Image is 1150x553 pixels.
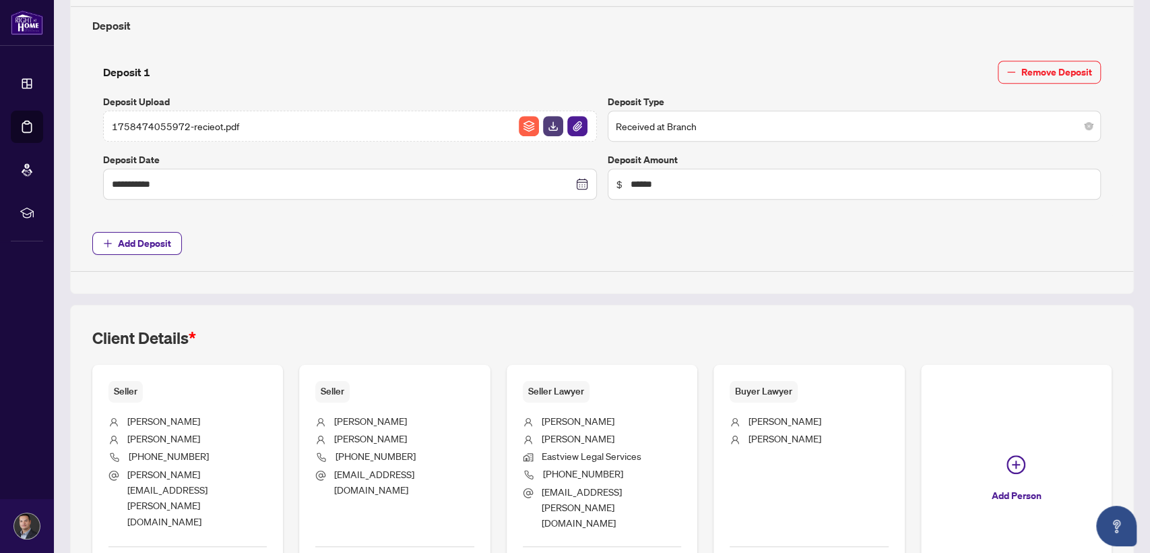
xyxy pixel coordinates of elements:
[518,115,540,137] button: File Archive
[542,115,564,137] button: File Download
[127,468,207,527] span: [PERSON_NAME][EMAIL_ADDRESS][PERSON_NAME][DOMAIN_NAME]
[730,381,798,402] span: Buyer Lawyer
[103,64,150,80] h4: Deposit 1
[129,450,209,462] span: [PHONE_NUMBER]
[334,432,407,444] span: [PERSON_NAME]
[543,116,563,136] img: File Download
[103,94,597,109] label: Deposit Upload
[315,381,350,402] span: Seller
[542,415,614,427] span: [PERSON_NAME]
[1096,506,1137,546] button: Open asap
[127,432,200,444] span: [PERSON_NAME]
[1085,122,1093,130] span: close-circle
[336,450,416,462] span: [PHONE_NUMBER]
[103,111,597,142] span: 1758474055972-recieot.pdfFile ArchiveFile DownloadFile Attachement
[92,327,196,349] h2: Client Details
[334,468,414,496] span: [EMAIL_ADDRESS][DOMAIN_NAME]
[616,113,1093,139] span: Received at Branch
[1007,455,1025,474] span: plus-circle
[334,415,407,427] span: [PERSON_NAME]
[127,415,200,427] span: [PERSON_NAME]
[542,432,614,444] span: [PERSON_NAME]
[103,239,113,248] span: plus
[519,116,539,136] img: File Archive
[608,94,1101,109] label: Deposit Type
[14,513,40,539] img: Profile Icon
[542,486,622,529] span: [EMAIL_ADDRESS][PERSON_NAME][DOMAIN_NAME]
[118,233,171,254] span: Add Deposit
[11,10,43,35] img: logo
[616,177,622,192] span: $
[1021,61,1092,83] span: Remove Deposit
[542,450,641,462] span: Eastview Legal Services
[748,432,821,444] span: [PERSON_NAME]
[748,415,821,427] span: [PERSON_NAME]
[543,467,623,479] span: [PHONE_NUMBER]
[92,232,182,255] button: Add Deposit
[608,152,1101,167] label: Deposit Amount
[523,381,589,402] span: Seller Lawyer
[567,116,587,136] img: File Attachement
[567,115,588,137] button: File Attachement
[92,18,1112,34] h4: Deposit
[112,119,239,134] span: 1758474055972-recieot.pdf
[1007,67,1016,77] span: minus
[991,485,1041,506] span: Add Person
[108,381,143,402] span: Seller
[103,152,597,167] label: Deposit Date
[998,61,1101,84] button: Remove Deposit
